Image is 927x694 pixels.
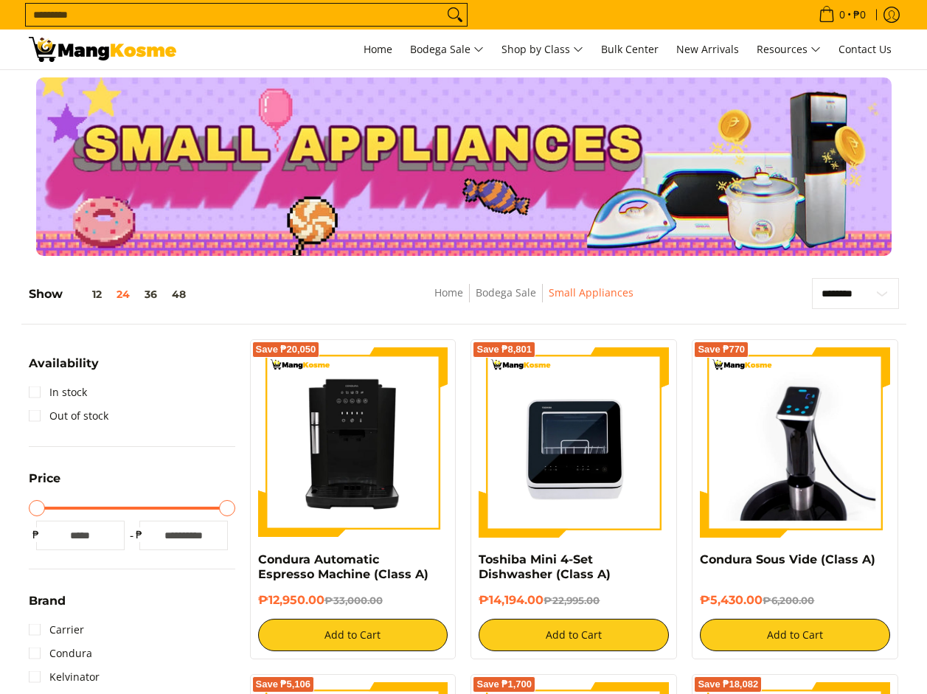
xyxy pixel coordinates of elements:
[256,680,311,689] span: Save ₱5,106
[29,37,176,62] img: Small Appliances l Mang Kosme: Home Appliances Warehouse Sale
[676,42,739,56] span: New Arrivals
[137,288,164,300] button: 36
[63,288,109,300] button: 12
[494,30,591,69] a: Shop by Class
[549,285,633,299] a: Small Appliances
[479,552,611,581] a: Toshiba Mini 4-Set Dishwasher (Class A)
[544,594,600,606] del: ₱22,995.00
[479,593,669,608] h6: ₱14,194.00
[749,30,828,69] a: Resources
[364,42,392,56] span: Home
[479,347,669,538] img: Toshiba Mini 4-Set Dishwasher (Class A)
[814,7,870,23] span: •
[29,381,87,404] a: In stock
[851,10,868,20] span: ₱0
[479,619,669,651] button: Add to Cart
[29,358,99,369] span: Availability
[29,473,60,485] span: Price
[29,473,60,496] summary: Open
[164,288,193,300] button: 48
[258,552,428,581] a: Condura Automatic Espresso Machine (Class A)
[501,41,583,59] span: Shop by Class
[831,30,899,69] a: Contact Us
[698,345,745,354] span: Save ₱770
[29,665,100,689] a: Kelvinator
[837,10,847,20] span: 0
[258,619,448,651] button: Add to Cart
[763,594,814,606] del: ₱6,200.00
[476,285,536,299] a: Bodega Sale
[29,642,92,665] a: Condura
[698,680,758,689] span: Save ₱18,082
[256,345,316,354] span: Save ₱20,050
[132,527,147,542] span: ₱
[700,347,890,538] img: Condura Sous Vide (Class A)
[434,285,463,299] a: Home
[29,404,108,428] a: Out of stock
[594,30,666,69] a: Bulk Center
[258,593,448,608] h6: ₱12,950.00
[403,30,491,69] a: Bodega Sale
[29,595,66,607] span: Brand
[327,284,741,317] nav: Breadcrumbs
[476,345,532,354] span: Save ₱8,801
[258,347,448,538] img: Condura Automatic Espresso Machine (Class A)
[476,680,532,689] span: Save ₱1,700
[109,288,137,300] button: 24
[700,619,890,651] button: Add to Cart
[29,358,99,381] summary: Open
[191,30,899,69] nav: Main Menu
[356,30,400,69] a: Home
[29,618,84,642] a: Carrier
[669,30,746,69] a: New Arrivals
[324,594,383,606] del: ₱33,000.00
[839,42,892,56] span: Contact Us
[443,4,467,26] button: Search
[29,527,44,542] span: ₱
[29,595,66,618] summary: Open
[700,593,890,608] h6: ₱5,430.00
[601,42,659,56] span: Bulk Center
[410,41,484,59] span: Bodega Sale
[757,41,821,59] span: Resources
[700,552,875,566] a: Condura Sous Vide (Class A)
[29,287,193,302] h5: Show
